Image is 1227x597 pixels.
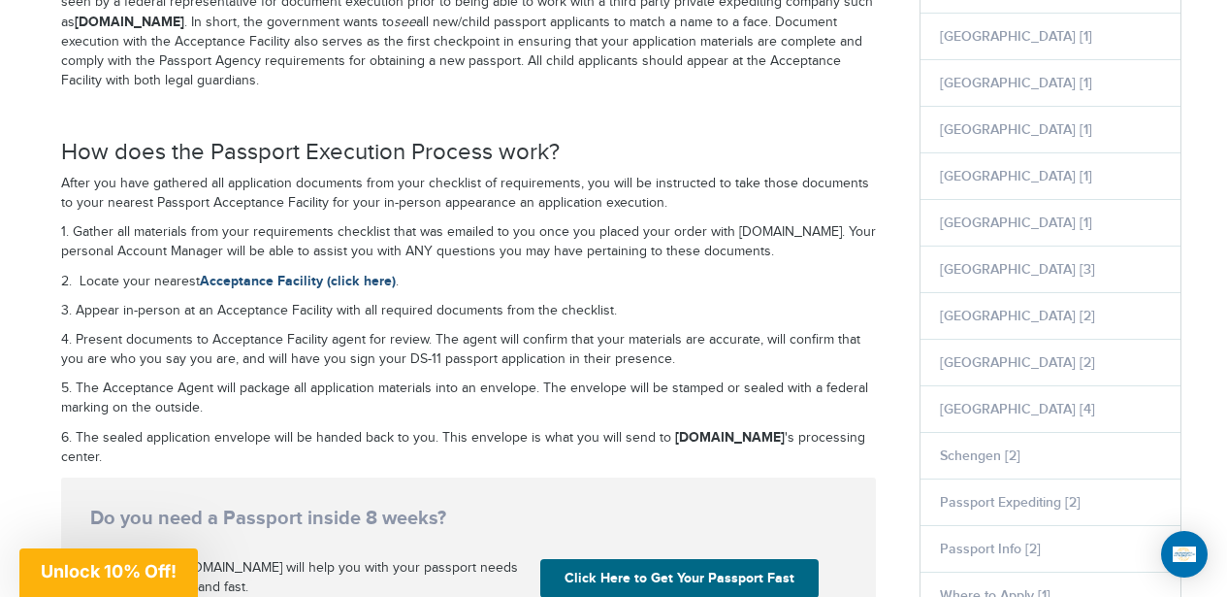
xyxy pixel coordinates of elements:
a: [GEOGRAPHIC_DATA] [3] [940,261,1095,278]
a: Acceptance Facility (click here) [200,273,396,289]
a: [GEOGRAPHIC_DATA] [1] [940,28,1092,45]
p: After you have gathered all application documents from your checklist of requirements, you will b... [61,175,876,214]
p: 3. Appear in-person at an Acceptance Facility with all required documents from the checklist. [61,302,876,321]
p: 2. Locate your nearest . [61,272,876,292]
p: 4. Present documents to Acceptance Facility agent for review. The agent will confirm that your ma... [61,331,876,370]
strong: Do you need a Passport inside 8 weeks? [90,507,847,530]
a: Passport Info [2] [940,541,1041,557]
span: Unlock 10% Off! [41,561,177,581]
a: [DOMAIN_NAME] [75,14,184,30]
a: Passport Expediting [2] [940,494,1081,511]
div: Open Intercom Messenger [1161,531,1208,578]
p: 6. The sealed application envelope will be handed back to you. This envelope is what you will sen... [61,428,876,468]
a: [GEOGRAPHIC_DATA] [2] [940,308,1095,324]
em: see [394,15,416,30]
a: [GEOGRAPHIC_DATA] [1] [940,215,1092,231]
p: 5. The Acceptance Agent will package all application materials into an envelope. The envelope wil... [61,380,876,418]
a: Schengen [2] [940,448,1020,464]
a: [DOMAIN_NAME] [675,429,785,446]
a: [GEOGRAPHIC_DATA] [1] [940,121,1092,138]
a: [GEOGRAPHIC_DATA] [2] [940,354,1095,371]
p: 1. Gather all materials from your requirements checklist that was emailed to you once you placed ... [61,223,876,262]
a: [GEOGRAPHIC_DATA] [4] [940,401,1095,417]
a: [GEOGRAPHIC_DATA] [1] [940,75,1092,91]
h3: How does the Passport Execution Process work? [61,140,876,165]
div: Unlock 10% Off! [19,548,198,597]
a: [GEOGRAPHIC_DATA] [1] [940,168,1092,184]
